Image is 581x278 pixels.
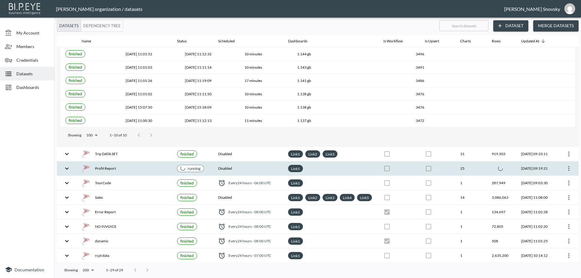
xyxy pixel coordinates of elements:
th: 2025-09-01, 15:18:09 [180,101,240,114]
th: {"type":"div","key":null,"ref":null,"props":{"style":{"display":"flex","flexWrap":"wrap","gap":6}... [283,220,379,234]
div: Link1 [288,179,303,187]
div: Is Upsert [425,38,439,45]
th: {"type":{},"key":null,"ref":null,"props":{"disabled":true,"checked":false,"color":"primary","styl... [379,249,420,263]
button: expand row [62,207,72,217]
span: finished [69,51,82,56]
th: {"type":{},"key":null,"ref":null,"props":{"size":"small","label":{"type":{},"key":null,"ref":null... [61,101,121,114]
img: mssql icon [82,251,90,260]
th: 2025-09-05, 11:12:32 [180,47,240,61]
th: {"type":"div","key":null,"ref":null,"props":{"style":{"display":"flex","alignItems":"center","col... [213,176,283,190]
th: 3476 [411,101,465,114]
div: Sales [82,193,167,202]
th: 1.138 gb [292,101,340,114]
th: 17 minutes [240,74,292,87]
th: {"type":{},"key":null,"ref":null,"props":{"size":"small","label":{"type":{},"key":null,"ref":null... [172,220,213,234]
a: Documentation [5,266,50,273]
th: {"type":{},"key":null,"ref":null,"props":{"disabled":true,"checked":false,"color":"primary","styl... [379,220,420,234]
a: Link1 [290,194,301,201]
div: Trip DATA SET [82,150,167,158]
a: Link2 [307,151,318,158]
th: 3472 [411,114,465,127]
div: Link2 [305,194,320,201]
th: 2025-09-01, 11:00:30 [121,114,180,127]
th: {"type":{},"key":null,"ref":null,"props":{"disabled":true,"color":"primary","style":{"padding":0}... [420,176,455,190]
th: {"type":{},"key":null,"ref":null,"props":{"size":"small","label":{"type":{},"key":null,"ref":null... [172,249,213,263]
span: finished [180,195,194,200]
th: {"type":"div","key":null,"ref":null,"props":{"style":{"display":"flex","flexWrap":"wrap","gap":6}... [283,176,379,190]
div: Link5 [357,194,372,201]
th: 3476 [411,87,465,101]
th: {"type":"div","key":null,"ref":null,"props":{"style":{"fontSize":12},"children":[]},"_owner":null} [465,101,537,114]
th: 2025-09-04, 11:01:03 [121,61,180,74]
th: {"type":"div","key":null,"ref":null,"props":{"style":{"display":"flex","alignItems":"center","col... [213,205,283,219]
a: Link1 [290,151,301,158]
th: {"type":{},"key":null,"ref":null,"props":{"size":"small","label":{"type":{},"key":null,"ref":null... [61,61,121,74]
th: 10 minutes [240,87,292,101]
span: Rows [492,38,508,45]
button: more [564,164,574,173]
th: {"type":"div","key":null,"ref":null,"props":{"style":{"display":"flex","gap":16,"alignItems":"cen... [77,205,172,219]
th: 2025-09-01, 11:12:13 [180,114,240,127]
th: {"type":{},"key":null,"ref":null,"props":{"size":"small","label":{"type":{},"key":null,"ref":null... [61,114,121,127]
div: Is Workflow [383,38,403,45]
div: Link1 [288,252,303,259]
th: 3486 [411,74,465,87]
th: 10 minutes [240,61,292,74]
a: Link5 [359,194,370,201]
th: {"type":"div","key":null,"ref":null,"props":{"style":{"display":"flex","flexWrap":"wrap","gap":6}... [283,191,379,205]
th: 2025-09-02, 11:11:50 [180,87,240,101]
th: {"type":"div","key":null,"ref":null,"props":{"style":{"fontSize":12},"children":[]},"_owner":null} [465,87,537,101]
div: Name [82,38,91,45]
span: finished [180,224,194,229]
a: Link1 [290,209,301,216]
th: {"type":{},"key":null,"ref":null,"props":{"size":"small","label":{"type":"div","key":null,"ref":n... [172,162,213,176]
p: Showing [64,267,78,273]
th: {"type":{},"key":null,"ref":null,"props":{"disabled":true,"checked":false,"color":"primary","styl... [420,191,455,205]
span: Charts [460,38,479,45]
span: finished [180,181,194,185]
span: Dashboards [288,38,315,45]
th: 134,697 [487,205,516,219]
img: mssql icon [82,179,90,187]
th: {"type":{},"key":null,"ref":null,"props":{"disabled":true,"color":"primary","style":{"padding":0}... [420,147,455,161]
th: 2025-09-01, 15:07:50 [121,101,180,114]
th: {"type":"div","key":null,"ref":null,"props":{"style":{"display":"flex","gap":16,"alignItems":"cen... [77,176,172,190]
th: {"type":"div","key":null,"ref":null,"props":{"style":{"fontSize":12},"children":[]},"_owner":null} [465,74,537,87]
th: {"type":{"isMobxInjector":true,"displayName":"inject-with-userStore-stripeStore-datasetsStore(Obj... [557,234,579,248]
th: {"type":"div","key":null,"ref":null,"props":{"style":{"fontSize":12},"children":[]},"_owner":null} [465,61,537,74]
th: {"type":{},"key":null,"ref":null,"props":{"size":"small","label":{"type":{},"key":null,"ref":null... [172,147,213,161]
th: 2025-09-03, 11:19:09 [180,74,240,87]
th: 287,949 [487,176,516,190]
a: Link3 [324,194,336,201]
span: Is Upsert [425,38,447,45]
th: 2025-09-05, 11:01:52 [121,47,180,61]
div: NO INVOICE [82,222,167,231]
img: mssql icon [82,193,90,202]
button: expand row [62,221,72,232]
th: 2025-09-08, 11:01:25 [516,234,557,248]
button: expand row [62,178,72,188]
div: Link1 [288,194,303,201]
span: finished [69,118,82,123]
a: Link4 [342,194,353,201]
span: Every 24 hours - 07:00 UTC [228,253,271,258]
button: Merge Datasets [533,20,579,31]
a: Link1 [290,238,301,245]
input: Search datasets [439,18,488,33]
span: Scheduled [218,38,243,45]
a: Link1 [290,180,301,187]
th: {"key":null,"ref":null,"props":{},"_owner":null} [537,87,575,101]
th: {"type":{"isMobxInjector":true,"displayName":"inject-with-userStore-stripeStore-datasetsStore(Obj... [557,147,579,161]
th: {"type":{"isMobxInjector":true,"displayName":"inject-with-userStore-stripeStore-datasetsStore(Obj... [557,220,579,234]
th: {"type":{"isMobxInjector":true,"displayName":"inject-with-userStore-stripeStore-datasetsStore(Obj... [557,205,579,219]
span: Credentials [16,57,50,63]
div: Scheduled [218,38,235,45]
span: Every 24 hours - 08:00 UTC [228,209,271,214]
th: {"type":{"isMobxInjector":true,"displayName":"inject-with-userStore-stripeStore-datasetsStore(Obj... [557,176,579,190]
button: Dataset [493,20,528,31]
th: {"type":"div","key":null,"ref":null,"props":{"style":{"fontSize":12},"children":[]},"_owner":null} [465,47,537,61]
img: mssql icon [82,208,90,216]
div: 100 [84,131,100,139]
th: {"type":"div","key":null,"ref":null,"props":{"style":{"display":"flex","flexWrap":"wrap","gap":6}... [283,147,379,161]
th: {"type":{"isMobxInjector":true,"displayName":"inject-with-userStore-stripeStore-datasetsStore(Obj... [557,191,579,205]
